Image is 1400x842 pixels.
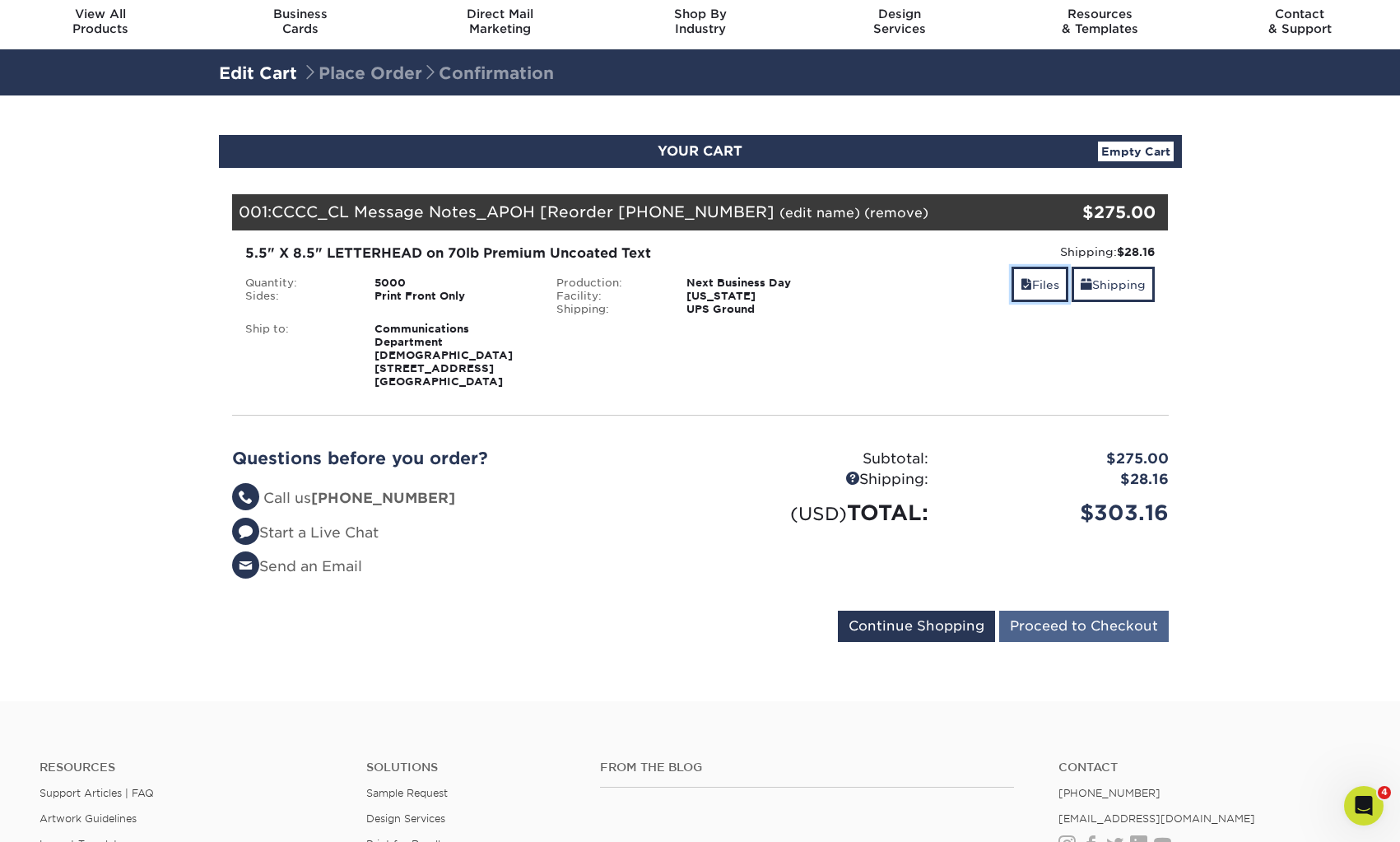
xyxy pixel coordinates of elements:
[232,449,688,468] h2: Questions before you order?
[674,303,856,316] div: UPS Ground
[245,244,844,263] div: 5.5" X 8.5" LETTERHEAD on 70lb Premium Uncoated Text
[700,449,941,470] div: Subtotal:
[779,205,860,221] a: (edit name)
[1012,200,1156,225] div: $275.00
[674,277,856,290] div: Next Business Day
[362,277,544,290] div: 5000
[1012,267,1068,302] a: Files
[233,323,363,388] div: Ship to:
[1344,786,1384,826] iframe: Intercom live chat
[232,488,688,509] li: Call us
[941,497,1181,528] div: $303.16
[868,244,1156,260] div: Shipping:
[658,143,742,159] span: YOUR CART
[200,7,400,21] span: Business
[1058,812,1255,825] a: [EMAIL_ADDRESS][DOMAIN_NAME]
[1072,267,1155,302] a: Shipping
[999,611,1169,642] input: Proceed to Checkout
[600,761,1013,775] h4: From the Blog
[366,812,445,825] a: Design Services
[1058,761,1360,775] a: Contact
[400,7,600,36] div: Marketing
[1,7,201,21] span: View All
[864,205,928,221] a: (remove)
[941,469,1181,491] div: $28.16
[1378,786,1391,799] span: 4
[1200,7,1400,21] span: Contact
[272,202,774,221] span: CCCC_CL Message Notes_APOH [Reorder [PHONE_NUMBER]
[311,490,455,506] strong: [PHONE_NUMBER]
[800,7,1000,21] span: Design
[219,63,297,83] a: Edit Cart
[366,787,448,799] a: Sample Request
[1000,7,1200,21] span: Resources
[374,323,513,388] strong: Communications Department [DEMOGRAPHIC_DATA] [STREET_ADDRESS] [GEOGRAPHIC_DATA]
[790,503,847,524] small: (USD)
[233,277,363,290] div: Quantity:
[1000,7,1200,36] div: & Templates
[600,7,800,36] div: Industry
[1098,142,1174,161] a: Empty Cart
[800,7,1000,36] div: Services
[1117,245,1155,258] strong: $28.16
[544,303,674,316] div: Shipping:
[1200,7,1400,36] div: & Support
[400,7,600,21] span: Direct Mail
[544,277,674,290] div: Production:
[1021,278,1032,291] span: files
[200,7,400,36] div: Cards
[362,290,544,303] div: Print Front Only
[233,290,363,303] div: Sides:
[1081,278,1092,291] span: shipping
[232,194,1012,230] div: 001:
[232,558,362,575] a: Send an Email
[600,7,800,21] span: Shop By
[838,611,995,642] input: Continue Shopping
[700,469,941,491] div: Shipping:
[1,7,201,36] div: Products
[40,761,342,775] h4: Resources
[366,761,575,775] h4: Solutions
[700,497,941,528] div: TOTAL:
[941,449,1181,470] div: $275.00
[544,290,674,303] div: Facility:
[302,63,554,83] span: Place Order Confirmation
[674,290,856,303] div: [US_STATE]
[232,524,379,541] a: Start a Live Chat
[1058,787,1160,799] a: [PHONE_NUMBER]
